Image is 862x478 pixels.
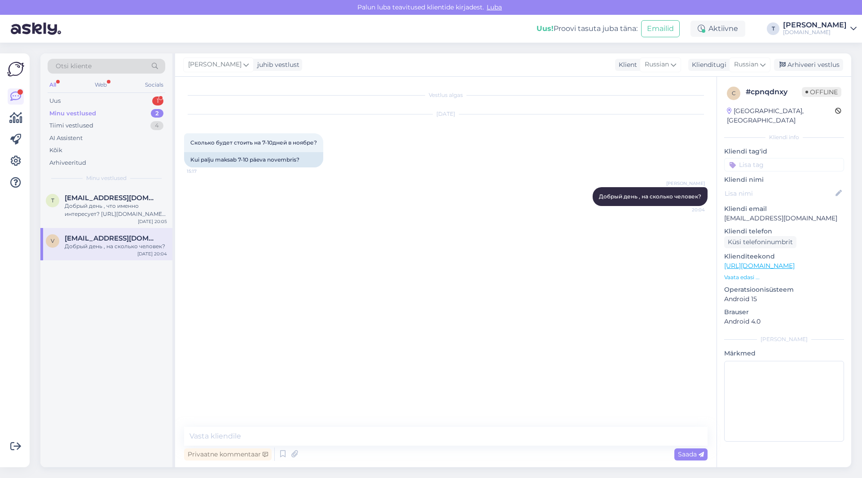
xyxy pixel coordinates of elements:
p: Kliendi tag'id [724,147,844,156]
span: Saada [678,450,704,458]
div: [PERSON_NAME] [783,22,847,29]
div: All [48,79,58,91]
span: Minu vestlused [86,174,127,182]
span: Сколько будет стоить на 7-10дней в ноябре? [190,139,317,146]
div: Добрый день , что именно интересует? [URL][DOMAIN_NAME][DATE] [65,202,167,218]
div: Klient [615,60,637,70]
div: [DOMAIN_NAME] [783,29,847,36]
div: 1 [152,96,163,105]
span: 20:04 [671,206,705,213]
div: Aktiivne [690,21,745,37]
div: Kui palju maksab 7-10 päeva novembris? [184,152,323,167]
div: [GEOGRAPHIC_DATA], [GEOGRAPHIC_DATA] [727,106,835,125]
div: [PERSON_NAME] [724,335,844,343]
span: Добрый день , на сколько человек? [599,193,701,200]
div: Web [93,79,109,91]
div: Klienditugi [688,60,726,70]
div: T [767,22,779,35]
p: Android 15 [724,294,844,304]
p: Kliendi email [724,204,844,214]
p: Klienditeekond [724,252,844,261]
img: Askly Logo [7,61,24,78]
div: Proovi tasuta juba täna: [537,23,638,34]
span: [PERSON_NAME] [188,60,242,70]
p: Kliendi nimi [724,175,844,184]
div: AI Assistent [49,134,83,143]
div: Kõik [49,146,62,155]
span: Otsi kliente [56,61,92,71]
div: 4 [150,121,163,130]
div: Minu vestlused [49,109,96,118]
div: Uus [49,96,61,105]
span: v [51,237,54,244]
span: Luba [484,3,505,11]
p: Android 4.0 [724,317,844,326]
div: [DATE] 20:04 [137,250,167,257]
div: [DATE] [184,110,708,118]
button: Emailid [641,20,680,37]
div: Privaatne kommentaar [184,448,272,460]
div: # cpnqdnxy [746,87,802,97]
span: tokmacevamaria4@gmail.com [65,194,158,202]
input: Lisa tag [724,158,844,171]
div: Добрый день , на сколько человек? [65,242,167,250]
span: Offline [802,87,841,97]
div: Vestlus algas [184,91,708,99]
a: [URL][DOMAIN_NAME] [724,262,795,270]
span: valentinaborisova85@gmail.com [65,234,158,242]
div: Tiimi vestlused [49,121,93,130]
div: Arhiveeri vestlus [774,59,843,71]
input: Lisa nimi [725,189,834,198]
span: Russian [645,60,669,70]
p: Märkmed [724,349,844,358]
a: [PERSON_NAME][DOMAIN_NAME] [783,22,857,36]
p: Vaata edasi ... [724,273,844,281]
p: Brauser [724,307,844,317]
span: Russian [734,60,758,70]
div: [DATE] 20:05 [138,218,167,225]
b: Uus! [537,24,554,33]
span: 15:17 [187,168,220,175]
div: Kliendi info [724,133,844,141]
p: Kliendi telefon [724,227,844,236]
div: Arhiveeritud [49,158,86,167]
div: Socials [143,79,165,91]
p: Operatsioonisüsteem [724,285,844,294]
p: [EMAIL_ADDRESS][DOMAIN_NAME] [724,214,844,223]
span: c [732,90,736,96]
span: [PERSON_NAME] [666,180,705,187]
span: t [51,197,54,204]
div: 2 [151,109,163,118]
div: juhib vestlust [254,60,299,70]
div: Küsi telefoninumbrit [724,236,796,248]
